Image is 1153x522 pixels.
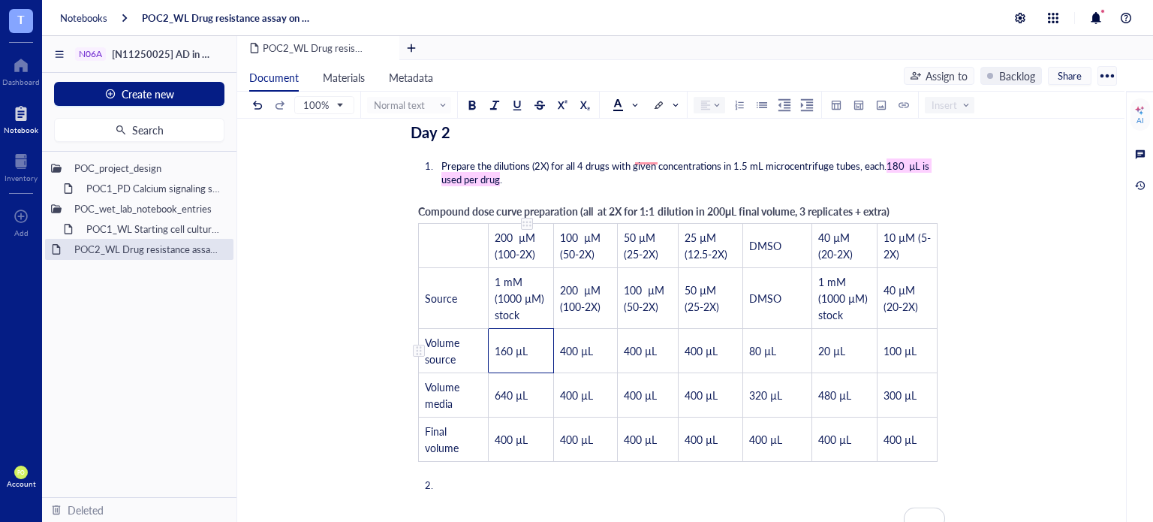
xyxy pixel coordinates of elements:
a: Notebook [4,101,38,134]
div: Backlog [999,68,1035,84]
button: Share [1048,67,1091,85]
span: 400 µL [560,432,593,447]
div: POC2_WL Drug resistance assay on N06A library [68,239,227,260]
span: Source [425,291,457,306]
a: Notebooks [60,11,107,25]
div: POC1_PD Calcium signaling screen of N06A library [80,178,227,199]
span: PO [17,469,25,476]
button: Create new [54,82,224,106]
span: [N11250025] AD in GBM project-POC [112,47,281,61]
span: Create new [122,88,174,100]
span: 400 µL [495,432,528,447]
a: Dashboard [2,53,40,86]
span: 10 µM (5-2X) [884,230,931,261]
div: POC_wet_lab_notebook_entries [68,198,227,219]
span: . [500,172,502,186]
span: Compound dose curve preparation (all at 2X for 1:1 dilution in 200 [418,204,725,219]
div: Deleted [68,502,104,518]
span: Volume source [425,335,462,367]
span: 400 µL [624,432,657,447]
span: 400 µL [624,388,657,403]
span: 200 µM (100-2X) [560,282,604,314]
span: Share [1058,69,1082,83]
div: Dashboard [2,77,40,86]
span: 400 µL [685,388,718,403]
span: Search [132,124,164,136]
span: 400 µL [560,343,593,358]
span: 400 µL [624,343,657,358]
span: 480 µL [818,388,851,403]
div: Assign to [926,68,968,84]
span: 400 µL [884,432,917,447]
span: Materials [323,70,365,85]
span: 50 µM (25-2X) [624,230,658,261]
span: 100% [303,98,342,112]
span: 400 µL [749,432,782,447]
span: 100 µL [884,343,917,358]
span: 25 µM (12.5-2X) [685,230,727,261]
span: 20 µL [818,343,845,358]
div: Inventory [5,173,38,183]
div: POC1_WL Starting cell culture protocol [80,219,227,240]
span: 400 µL [685,432,718,447]
span: 100 µM (50-2X) [624,282,667,314]
span: μ [725,204,732,219]
span: 400 µL [685,343,718,358]
span: 400 µL [560,388,593,403]
span: 40 µM (20-2X) [884,282,918,314]
div: Account [7,479,36,488]
div: POC_project_design [68,158,227,179]
a: Inventory [5,149,38,183]
div: Notebook [4,125,38,134]
span: Prepare the dilutions (2X) for all 4 drugs with given concentrations in 1.5 mL microcentrifuge tu... [441,158,887,173]
button: Search [54,118,224,142]
span: DMSO [749,238,781,253]
span: 160 µL [495,343,528,358]
span: Day 2 [411,122,450,143]
span: 100 µM (50-2X) [560,230,604,261]
span: Document [249,70,299,85]
div: AI [1136,116,1144,125]
span: 180 µL is used per drug [441,158,932,186]
span: T [17,10,25,29]
span: 50 µM (25-2X) [685,282,719,314]
div: N06A [79,49,102,59]
span: 40 µM (20-2X) [818,230,853,261]
span: Insert [932,98,971,112]
span: 640 µL [495,388,528,403]
span: 80 µL [749,343,776,358]
a: POC2_WL Drug resistance assay on N06A library [142,11,312,25]
span: 1 mM (1000 µM) stock [495,274,547,322]
span: Final volume [425,424,459,455]
span: 200 µM (100-2X) [495,230,538,261]
span: L final volume, 3 replicates + extra) [731,204,889,219]
span: 300 µL [884,388,917,403]
span: 320 µL [749,388,782,403]
span: DMSO [749,291,781,306]
span: Normal text [374,98,447,112]
span: Volume media [425,379,462,411]
span: Metadata [389,70,433,85]
div: Add [14,228,29,237]
span: 1 mM (1000 µM) stock [818,274,871,322]
span: 400 µL [818,432,851,447]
